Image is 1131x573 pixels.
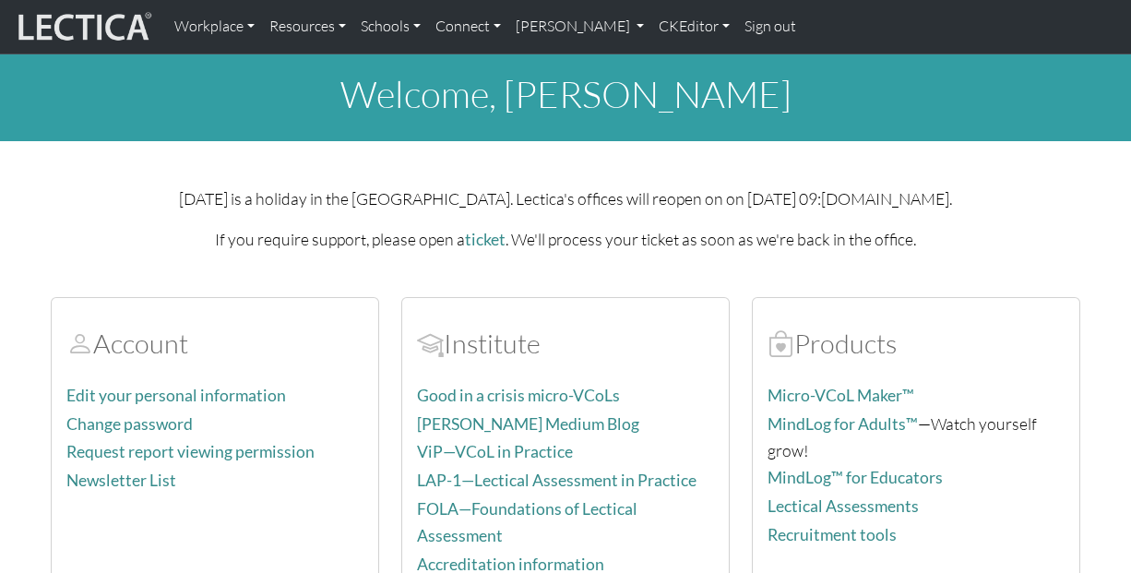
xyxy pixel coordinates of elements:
span: Account [417,327,444,360]
a: ViP—VCoL in Practice [417,442,573,461]
a: Good in a crisis micro-VCoLs [417,386,620,405]
a: ticket [465,230,506,249]
a: Lectical Assessments [768,496,919,516]
a: [PERSON_NAME] Medium Blog [417,414,639,434]
a: CKEditor [651,7,737,46]
a: Schools [353,7,428,46]
a: Workplace [167,7,262,46]
a: [PERSON_NAME] [508,7,651,46]
h2: Products [768,328,1065,360]
h2: Institute [417,328,714,360]
a: Micro-VCoL Maker™ [768,386,914,405]
a: Recruitment tools [768,525,897,544]
img: lecticalive [14,9,152,44]
p: —Watch yourself grow! [768,411,1065,463]
a: Connect [428,7,508,46]
span: Products [768,327,794,360]
a: Change password [66,414,193,434]
p: If you require support, please open a . We'll process your ticket as soon as we're back in the of... [51,226,1080,253]
a: MindLog for Adults™ [768,414,918,434]
a: MindLog™ for Educators [768,468,943,487]
a: Sign out [737,7,804,46]
p: [DATE] is a holiday in the [GEOGRAPHIC_DATA]. Lectica's offices will reopen on on [DATE] 09:[DOMA... [51,185,1080,211]
a: LAP-1—Lectical Assessment in Practice [417,471,696,490]
span: Account [66,327,93,360]
h2: Account [66,328,363,360]
a: Edit your personal information [66,386,286,405]
a: Resources [262,7,353,46]
a: Newsletter List [66,471,176,490]
a: Request report viewing permission [66,442,315,461]
a: FOLA—Foundations of Lectical Assessment [417,499,637,545]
